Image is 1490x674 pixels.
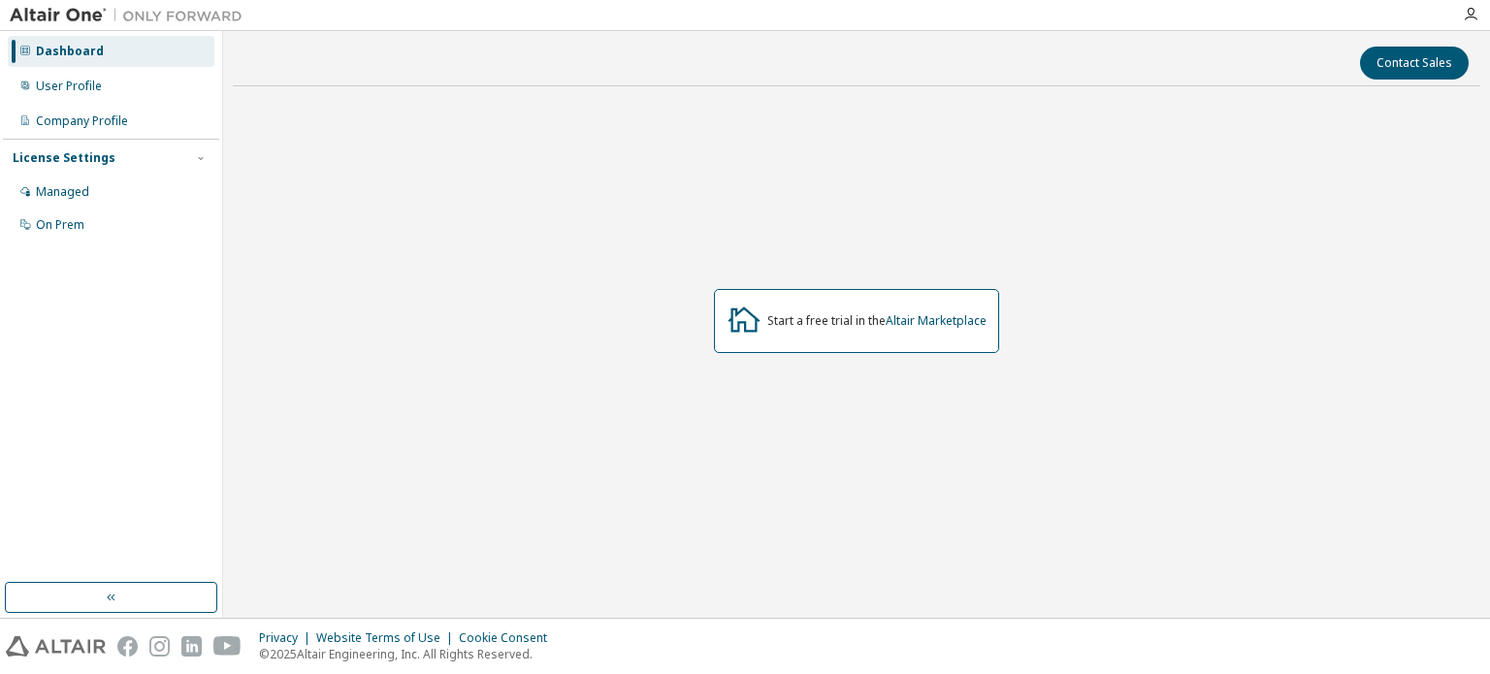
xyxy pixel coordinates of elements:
[459,630,559,646] div: Cookie Consent
[213,636,242,657] img: youtube.svg
[316,630,459,646] div: Website Terms of Use
[10,6,252,25] img: Altair One
[117,636,138,657] img: facebook.svg
[36,113,128,129] div: Company Profile
[36,184,89,200] div: Managed
[6,636,106,657] img: altair_logo.svg
[259,630,316,646] div: Privacy
[36,217,84,233] div: On Prem
[886,312,987,329] a: Altair Marketplace
[36,79,102,94] div: User Profile
[149,636,170,657] img: instagram.svg
[36,44,104,59] div: Dashboard
[13,150,115,166] div: License Settings
[767,313,987,329] div: Start a free trial in the
[1360,47,1469,80] button: Contact Sales
[181,636,202,657] img: linkedin.svg
[259,646,559,662] p: © 2025 Altair Engineering, Inc. All Rights Reserved.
